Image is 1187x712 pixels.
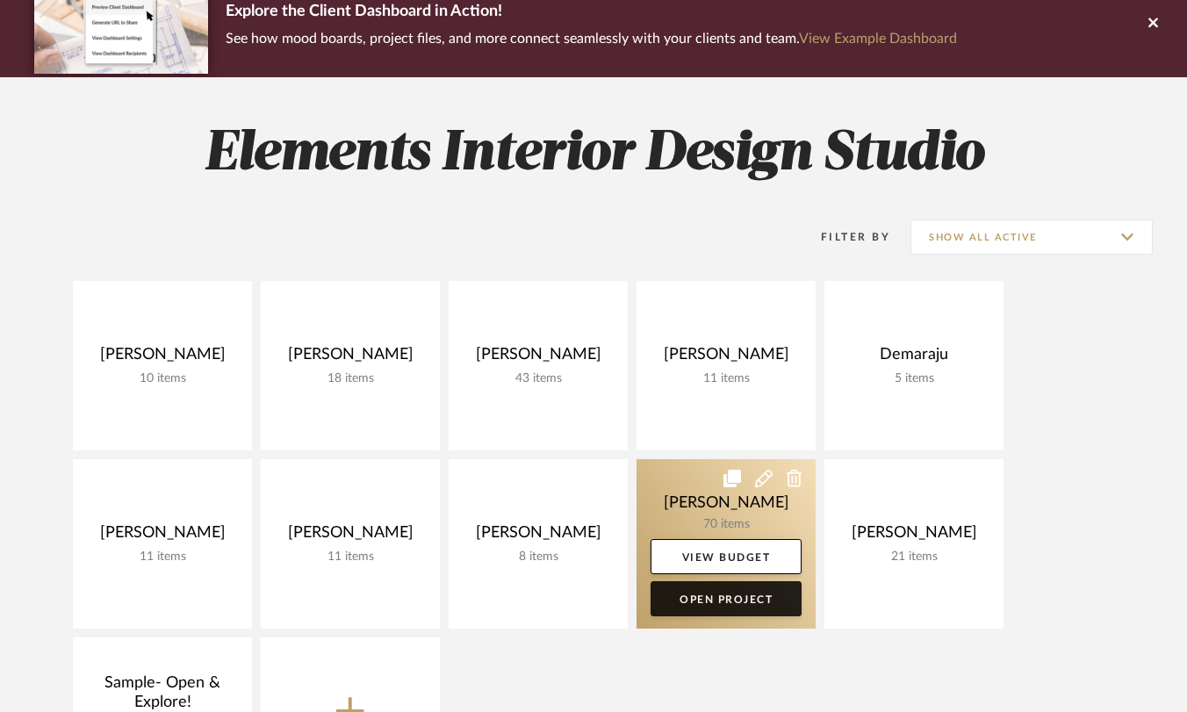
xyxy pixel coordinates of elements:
[838,371,989,386] div: 5 items
[87,550,238,565] div: 11 items
[838,550,989,565] div: 21 items
[798,228,890,246] div: Filter By
[651,371,802,386] div: 11 items
[226,26,957,51] p: See how mood boards, project files, and more connect seamlessly with your clients and team.
[275,550,426,565] div: 11 items
[87,523,238,550] div: [PERSON_NAME]
[838,523,989,550] div: [PERSON_NAME]
[463,550,614,565] div: 8 items
[799,32,957,46] a: View Example Dashboard
[463,371,614,386] div: 43 items
[838,345,989,371] div: Demaraju
[275,345,426,371] div: [PERSON_NAME]
[651,539,802,574] a: View Budget
[275,371,426,386] div: 18 items
[87,371,238,386] div: 10 items
[463,523,614,550] div: [PERSON_NAME]
[463,345,614,371] div: [PERSON_NAME]
[651,581,802,616] a: Open Project
[87,345,238,371] div: [PERSON_NAME]
[651,345,802,371] div: [PERSON_NAME]
[275,523,426,550] div: [PERSON_NAME]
